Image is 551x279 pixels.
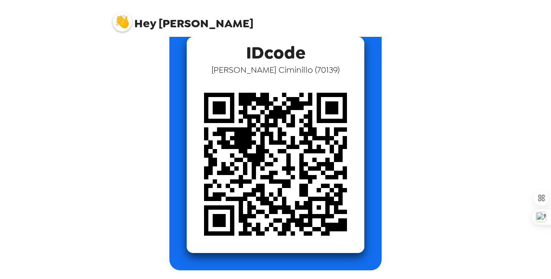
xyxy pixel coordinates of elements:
span: Hey [134,16,156,31]
img: qr code [187,75,364,253]
span: [PERSON_NAME] [113,8,253,29]
img: profile pic [113,12,132,32]
span: [PERSON_NAME] Ciminillo ( 70139 ) [211,64,340,75]
span: IDcode [246,37,305,64]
